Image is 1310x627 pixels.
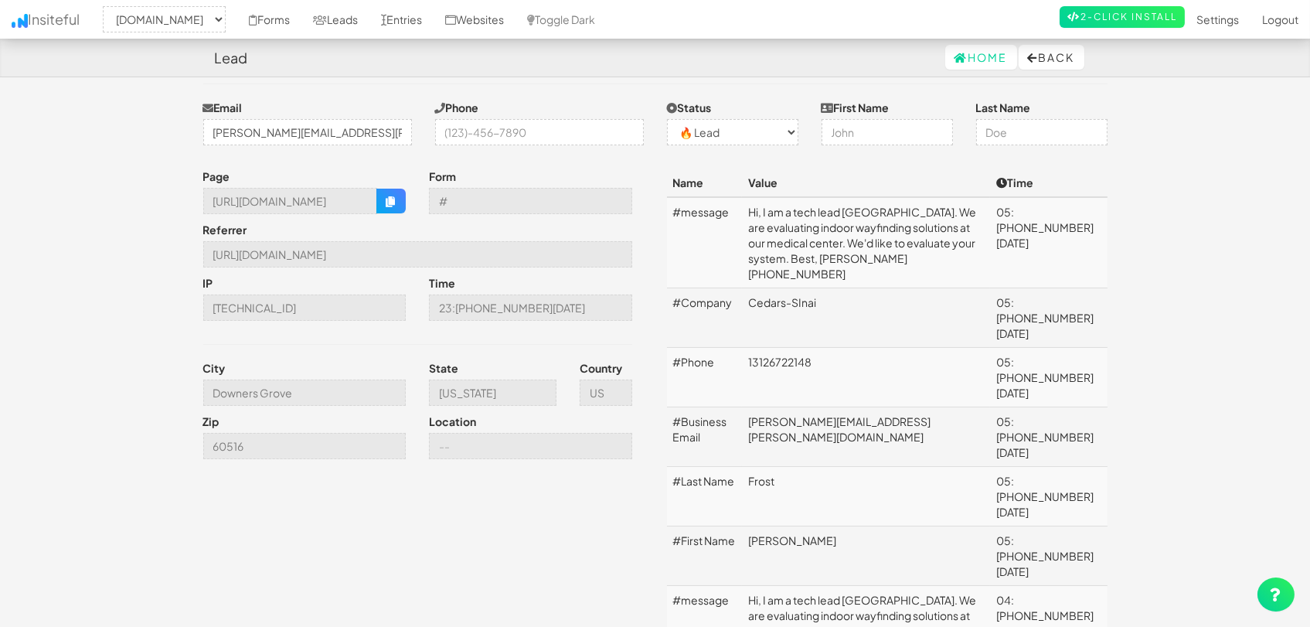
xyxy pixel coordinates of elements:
[667,467,743,526] td: #Last Name
[976,119,1108,145] input: Doe
[203,275,213,291] label: IP
[429,295,632,321] input: --
[429,433,632,459] input: --
[215,50,248,66] h4: Lead
[822,100,890,115] label: First Name
[203,433,407,459] input: --
[667,348,743,407] td: #Phone
[203,241,632,267] input: --
[203,188,378,214] input: --
[1060,6,1185,28] a: 2-Click Install
[429,188,632,214] input: --
[203,100,243,115] label: Email
[667,100,712,115] label: Status
[203,295,407,321] input: --
[990,467,1108,526] td: 05:[PHONE_NUMBER][DATE]
[990,288,1108,348] td: 05:[PHONE_NUMBER][DATE]
[742,169,990,197] th: Value
[1019,45,1084,70] button: Back
[742,526,990,586] td: [PERSON_NAME]
[429,360,458,376] label: State
[990,526,1108,586] td: 05:[PHONE_NUMBER][DATE]
[12,14,28,28] img: icon.png
[580,380,632,406] input: --
[990,407,1108,467] td: 05:[PHONE_NUMBER][DATE]
[429,275,455,291] label: Time
[945,45,1017,70] a: Home
[976,100,1031,115] label: Last Name
[667,407,743,467] td: #Business Email
[203,380,407,406] input: --
[435,119,644,145] input: (123)-456-7890
[667,526,743,586] td: #First Name
[667,288,743,348] td: #Company
[203,119,412,145] input: j@doe.com
[429,414,476,429] label: Location
[667,197,743,288] td: #message
[990,197,1108,288] td: 05:[PHONE_NUMBER][DATE]
[429,169,456,184] label: Form
[203,222,247,237] label: Referrer
[822,119,953,145] input: John
[429,380,556,406] input: --
[742,407,990,467] td: [PERSON_NAME][EMAIL_ADDRESS][PERSON_NAME][DOMAIN_NAME]
[990,169,1108,197] th: Time
[667,169,743,197] th: Name
[990,348,1108,407] td: 05:[PHONE_NUMBER][DATE]
[742,467,990,526] td: Frost
[203,414,219,429] label: Zip
[742,288,990,348] td: Cedars-SInai
[203,360,226,376] label: City
[580,360,622,376] label: Country
[742,348,990,407] td: 13126722148
[435,100,479,115] label: Phone
[742,197,990,288] td: Hi, I am a tech lead [GEOGRAPHIC_DATA]. We are evaluating indoor wayfinding solutions at our medi...
[203,169,230,184] label: Page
